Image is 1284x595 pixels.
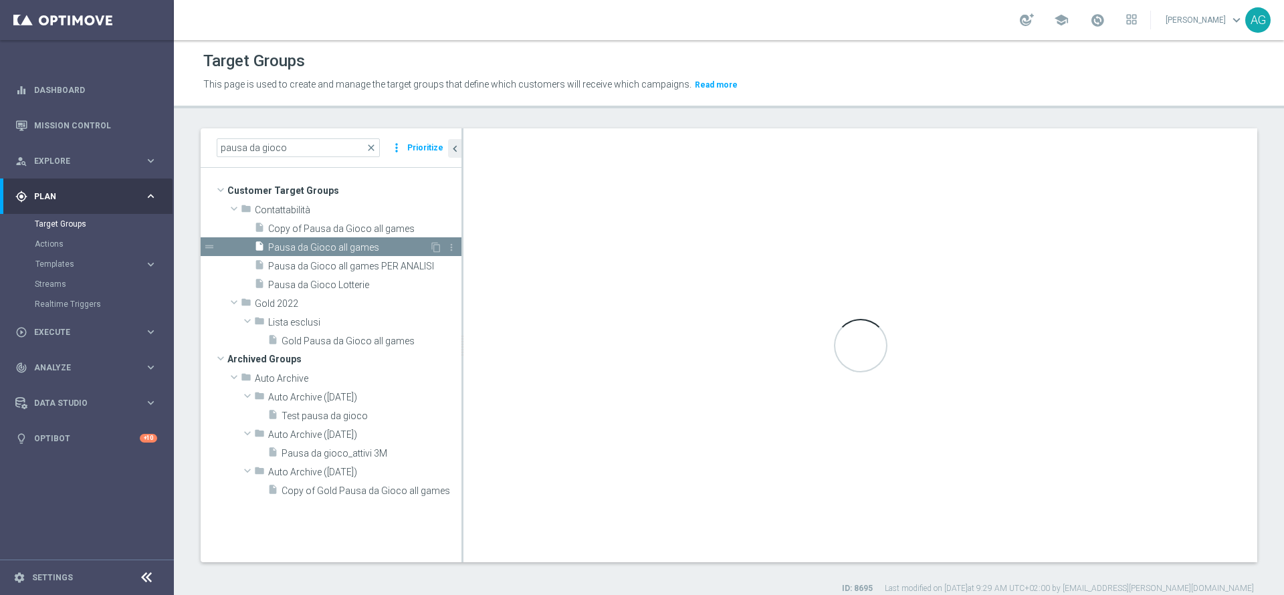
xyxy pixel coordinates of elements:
[13,572,25,584] i: settings
[35,299,139,310] a: Realtime Triggers
[15,326,144,338] div: Execute
[282,448,461,459] span: Pausa da gioco_attivi 3M
[203,51,305,71] h1: Target Groups
[15,362,27,374] i: track_changes
[35,239,139,249] a: Actions
[35,254,173,274] div: Templates
[34,108,157,143] a: Mission Control
[203,79,691,90] span: This page is used to create and manage the target groups that define which customers will receive...
[35,214,173,234] div: Target Groups
[268,279,461,291] span: Pausa da Gioco Lotterie
[267,334,278,350] i: insert_drive_file
[15,397,144,409] div: Data Studio
[390,138,403,157] i: more_vert
[15,155,144,167] div: Explore
[144,190,157,203] i: keyboard_arrow_right
[842,583,873,594] label: ID: 8695
[15,398,158,408] button: Data Studio keyboard_arrow_right
[217,138,380,157] input: Quick find group or folder
[446,242,457,253] i: more_vert
[35,219,139,229] a: Target Groups
[144,154,157,167] i: keyboard_arrow_right
[15,156,158,166] button: person_search Explore keyboard_arrow_right
[241,203,251,219] i: folder
[241,372,251,387] i: folder
[15,108,157,143] div: Mission Control
[449,142,461,155] i: chevron_left
[254,316,265,331] i: folder
[35,260,131,268] span: Templates
[268,467,461,478] span: Auto Archive (2023-05-17)
[144,258,157,271] i: keyboard_arrow_right
[1054,13,1069,27] span: school
[366,142,377,153] span: close
[35,259,158,269] button: Templates keyboard_arrow_right
[35,234,173,254] div: Actions
[1164,10,1245,30] a: [PERSON_NAME]keyboard_arrow_down
[15,362,158,373] button: track_changes Analyze keyboard_arrow_right
[241,297,251,312] i: folder
[268,223,461,235] span: Copy of Pausa da Gioco all games
[34,72,157,108] a: Dashboard
[448,139,461,158] button: chevron_left
[254,259,265,275] i: insert_drive_file
[282,410,461,422] span: Test pausa da gioco
[227,350,461,368] span: Archived Groups
[268,392,461,403] span: Auto Archive (2023-04-16)
[282,336,461,347] span: Gold Pausa da Gioco all games
[267,484,278,499] i: insert_drive_file
[268,317,461,328] span: Lista esclusi
[267,409,278,425] i: insert_drive_file
[15,85,158,96] button: equalizer Dashboard
[140,434,157,443] div: +10
[255,298,461,310] span: Gold 2022
[227,181,461,200] span: Customer Target Groups
[15,362,144,374] div: Analyze
[32,574,73,582] a: Settings
[405,139,445,157] button: Prioritize
[34,157,144,165] span: Explore
[15,326,27,338] i: play_circle_outline
[15,191,144,203] div: Plan
[254,428,265,443] i: folder
[693,78,739,92] button: Read more
[35,279,139,289] a: Streams
[1245,7,1271,33] div: AG
[15,327,158,338] button: play_circle_outline Execute keyboard_arrow_right
[34,328,144,336] span: Execute
[34,421,140,456] a: Optibot
[144,361,157,374] i: keyboard_arrow_right
[254,465,265,481] i: folder
[15,120,158,131] button: Mission Control
[144,396,157,409] i: keyboard_arrow_right
[15,433,27,445] i: lightbulb
[15,191,27,203] i: gps_fixed
[255,205,461,216] span: Contattabilit&#xE0;
[254,390,265,406] i: folder
[144,326,157,338] i: keyboard_arrow_right
[267,447,278,462] i: insert_drive_file
[885,583,1254,594] label: Last modified on [DATE] at 9:29 AM UTC+02:00 by [EMAIL_ADDRESS][PERSON_NAME][DOMAIN_NAME]
[268,242,429,253] span: Pausa da Gioco all games
[35,294,173,314] div: Realtime Triggers
[1229,13,1244,27] span: keyboard_arrow_down
[268,261,461,272] span: Pausa da Gioco all games PER ANALISI
[268,429,461,441] span: Auto Archive (2023-04-22)
[255,373,461,384] span: Auto Archive
[15,433,158,444] button: lightbulb Optibot +10
[15,84,27,96] i: equalizer
[431,242,441,253] i: Duplicate Target group
[35,274,173,294] div: Streams
[254,222,265,237] i: insert_drive_file
[15,421,157,456] div: Optibot
[34,399,144,407] span: Data Studio
[15,191,158,202] button: gps_fixed Plan keyboard_arrow_right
